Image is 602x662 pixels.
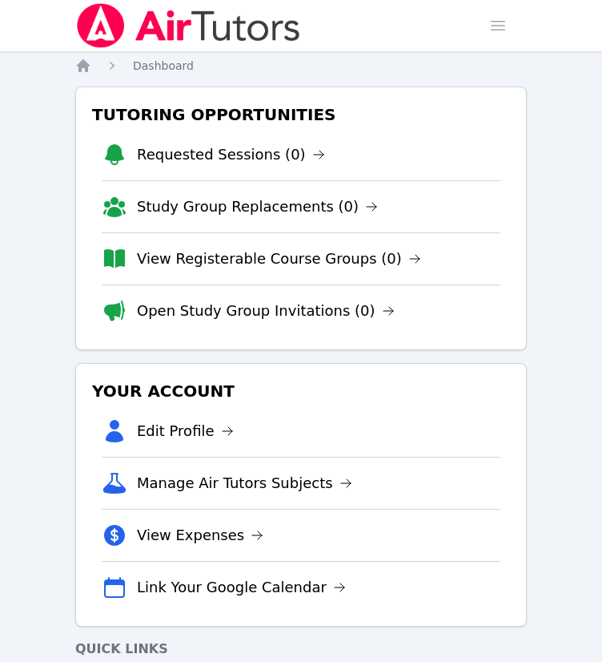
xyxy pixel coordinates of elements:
a: View Expenses [137,524,263,547]
a: Requested Sessions (0) [137,143,325,166]
nav: Breadcrumb [75,58,527,74]
a: Open Study Group Invitations (0) [137,300,395,322]
h3: Tutoring Opportunities [89,100,513,129]
a: Edit Profile [137,420,234,442]
h4: Quick Links [75,640,527,659]
span: Dashboard [133,59,194,72]
h3: Your Account [89,377,513,406]
img: Air Tutors [75,3,302,48]
a: Link Your Google Calendar [137,576,346,599]
a: Study Group Replacements (0) [137,196,378,218]
a: Manage Air Tutors Subjects [137,472,352,494]
a: Dashboard [133,58,194,74]
a: View Registerable Course Groups (0) [137,248,421,270]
